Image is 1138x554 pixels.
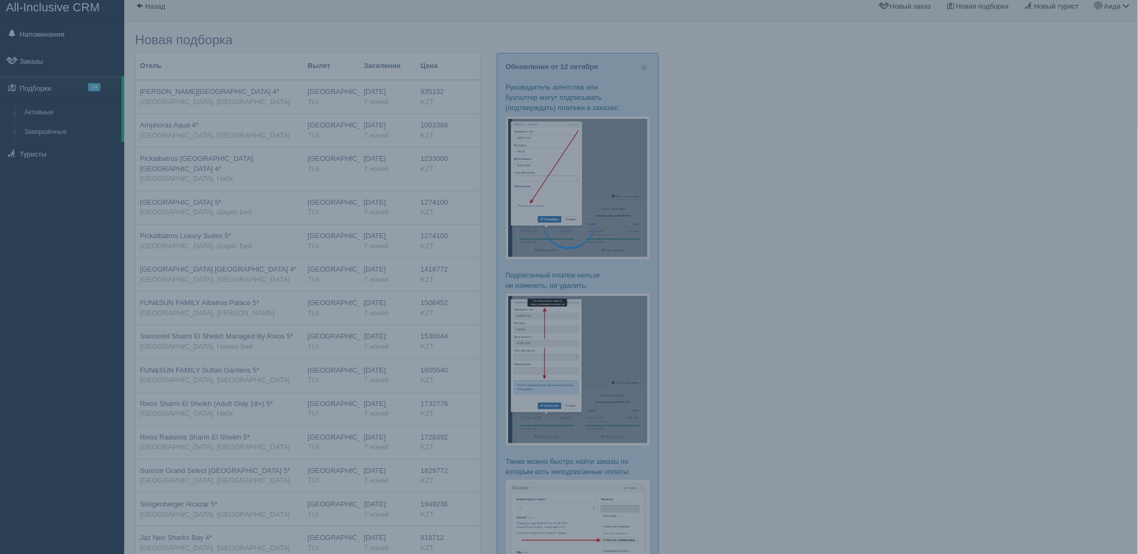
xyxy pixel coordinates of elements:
div: [DATE] [364,499,412,519]
span: TUI [308,242,319,250]
span: 1536044 [421,332,448,340]
span: All-Inclusive CRM [6,1,100,14]
span: 7 ночей [364,275,389,283]
span: [GEOGRAPHIC_DATA], [PERSON_NAME] [140,309,274,317]
div: [GEOGRAPHIC_DATA] [308,466,355,486]
span: 7 ночей [364,544,389,552]
div: [GEOGRAPHIC_DATA] [308,499,355,519]
span: TUI [308,376,319,384]
span: Jaz Neo Sharks Bay 4* [140,533,212,542]
span: 1949236 [421,500,448,508]
div: [GEOGRAPHIC_DATA] [308,265,355,285]
span: KZT [421,309,434,317]
div: [DATE] [364,298,412,318]
span: [GEOGRAPHIC_DATA], [GEOGRAPHIC_DATA] [140,98,290,106]
span: 1728392 [421,433,448,441]
span: 1418772 [421,265,448,273]
span: KZT [421,165,434,173]
a: Завершённые [19,123,122,142]
img: %D0%BF%D0%BE%D0%B4%D1%82%D0%B2%D0%B5%D1%80%D0%B6%D0%B4%D0%B5%D0%BD%D0%B8%D0%B5-%D0%BE%D0%BF%D0%BB... [506,293,650,445]
span: KZT [421,208,434,216]
th: Заселение [360,53,416,80]
span: 7 ночей [364,409,389,417]
span: [GEOGRAPHIC_DATA], [GEOGRAPHIC_DATA] [140,443,290,451]
span: 835152 [421,87,444,96]
span: 14 [88,83,100,91]
div: [DATE] [364,433,412,452]
span: 7 ночей [364,309,389,317]
span: Sunrise Grand Select [GEOGRAPHIC_DATA] 5* [140,467,290,475]
div: [DATE] [364,533,412,553]
div: [GEOGRAPHIC_DATA] [308,120,355,140]
span: 7 ночей [364,208,389,216]
span: Аида [1105,2,1121,10]
div: [DATE] [364,154,412,174]
span: Pickalbatros Luxury Suites 5* [140,232,231,240]
div: [DATE] [364,399,412,419]
span: 7 ночей [364,476,389,484]
span: TUI [308,409,319,417]
h3: Новая подборка [135,33,481,47]
div: [GEOGRAPHIC_DATA] [308,533,355,553]
span: TUI [308,309,319,317]
span: 7 ночей [364,510,389,518]
span: [GEOGRAPHIC_DATA], Набк [140,174,233,183]
span: [GEOGRAPHIC_DATA], [GEOGRAPHIC_DATA] [140,275,290,283]
div: [DATE] [364,466,412,486]
span: 7 ночей [364,376,389,384]
span: KZT [421,510,434,518]
span: Новый турист [1034,2,1079,10]
img: %D0%BF%D0%BE%D0%B4%D1%82%D0%B2%D0%B5%D1%80%D0%B6%D0%B4%D0%B5%D0%BD%D0%B8%D0%B5-%D0%BE%D0%BF%D0%BB... [506,116,650,260]
div: [GEOGRAPHIC_DATA] [308,154,355,174]
span: 7 ночей [364,165,389,173]
span: [GEOGRAPHIC_DATA] 5* [140,198,221,206]
span: [GEOGRAPHIC_DATA], [GEOGRAPHIC_DATA] [140,476,290,484]
div: [GEOGRAPHIC_DATA] [308,366,355,386]
span: 7 ночей [364,242,389,250]
span: 1003388 [421,121,448,129]
span: TUI [308,165,319,173]
span: [GEOGRAPHIC_DATA], Шаркс Бей [140,242,252,250]
span: Новая подборка [956,2,1009,10]
span: TUI [308,275,319,283]
span: Amphoras Aqua 4* [140,121,198,129]
span: 818712 [421,533,444,542]
span: KZT [421,342,434,350]
div: [GEOGRAPHIC_DATA] [308,433,355,452]
div: [DATE] [364,87,412,107]
span: TUI [308,208,319,216]
span: 1274100 [421,232,448,240]
span: [GEOGRAPHIC_DATA], [GEOGRAPHIC_DATA] [140,510,290,518]
span: KZT [421,544,434,552]
a: Активные [19,103,122,123]
span: 7 ночей [364,131,389,139]
span: [GEOGRAPHIC_DATA], Набк [140,409,233,417]
span: Новый заказ [890,2,931,10]
span: [GEOGRAPHIC_DATA] [GEOGRAPHIC_DATA] 4* [140,265,297,273]
th: Вылет [304,53,360,80]
span: KZT [421,131,434,139]
span: TUI [308,510,319,518]
span: 7 ночей [364,443,389,451]
a: Обновления от 12 октября [506,63,598,71]
span: Swissotel Sharm El Sheikh Managed By Rixos 5* [140,332,293,340]
p: Также можно быстро найти заказы по которым есть неподписанные оплаты: [506,456,650,477]
div: [GEOGRAPHIC_DATA] [308,399,355,419]
span: KZT [421,376,434,384]
span: KZT [421,409,434,417]
div: [DATE] [364,332,412,352]
span: Pickalbatros [GEOGRAPHIC_DATA] [GEOGRAPHIC_DATA] 4* [140,154,253,173]
span: Rixos Radamis Sharm El Sheikh 5* [140,433,250,441]
span: [GEOGRAPHIC_DATA], [GEOGRAPHIC_DATA] [140,544,290,552]
button: Close [641,62,648,73]
span: TUI [308,476,319,484]
span: 1506452 [421,299,448,307]
div: [DATE] [364,198,412,218]
th: Отель [136,53,304,80]
span: [PERSON_NAME][GEOGRAPHIC_DATA] 4* [140,87,279,96]
span: 1233000 [421,154,448,163]
div: [DATE] [364,265,412,285]
div: [DATE] [364,231,412,251]
span: KZT [421,443,434,451]
span: Назад [145,2,165,10]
